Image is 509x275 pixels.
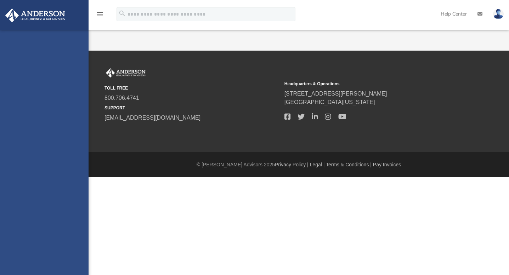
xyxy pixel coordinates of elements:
[3,8,67,22] img: Anderson Advisors Platinum Portal
[373,162,401,167] a: Pay Invoices
[104,68,147,78] img: Anderson Advisors Platinum Portal
[96,13,104,18] a: menu
[284,99,375,105] a: [GEOGRAPHIC_DATA][US_STATE]
[104,95,139,101] a: 800.706.4741
[89,161,509,168] div: © [PERSON_NAME] Advisors 2025
[284,91,387,97] a: [STREET_ADDRESS][PERSON_NAME]
[104,115,200,121] a: [EMAIL_ADDRESS][DOMAIN_NAME]
[284,81,459,87] small: Headquarters & Operations
[275,162,309,167] a: Privacy Policy |
[104,85,279,91] small: TOLL FREE
[104,105,279,111] small: SUPPORT
[310,162,325,167] a: Legal |
[96,10,104,18] i: menu
[493,9,504,19] img: User Pic
[118,10,126,17] i: search
[326,162,372,167] a: Terms & Conditions |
